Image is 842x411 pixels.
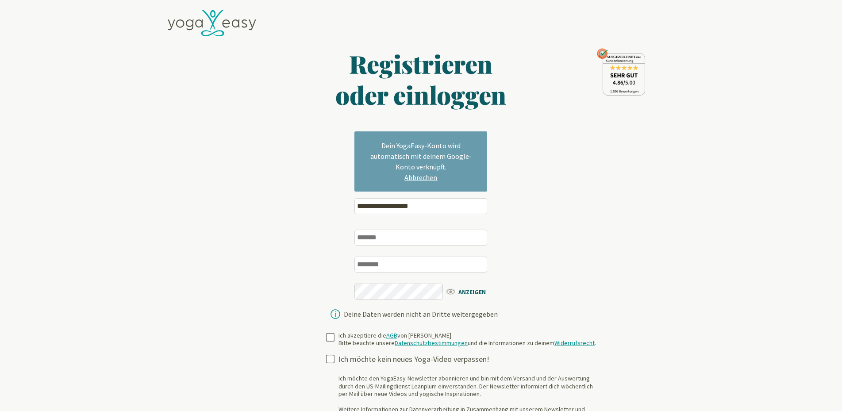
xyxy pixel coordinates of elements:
h1: Registrieren oder einloggen [250,48,592,110]
div: Ich akzeptiere die von [PERSON_NAME] Bitte beachte unsere und die Informationen zu deinem . [338,332,596,347]
div: Dein YogaEasy-Konto wird automatisch mit deinem Google-Konto verknüpft. [354,131,487,192]
a: Datenschutzbestimmungen [395,339,468,347]
a: Widerrufsrecht [554,339,595,347]
img: ausgezeichnet_seal.png [597,48,645,96]
div: Ich möchte kein neues Yoga-Video verpassen! [338,354,603,365]
div: Deine Daten werden nicht an Dritte weitergegeben [344,311,498,318]
span: ANZEIGEN [445,286,496,297]
a: AGB [386,331,397,339]
a: Abbrechen [363,172,478,183]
